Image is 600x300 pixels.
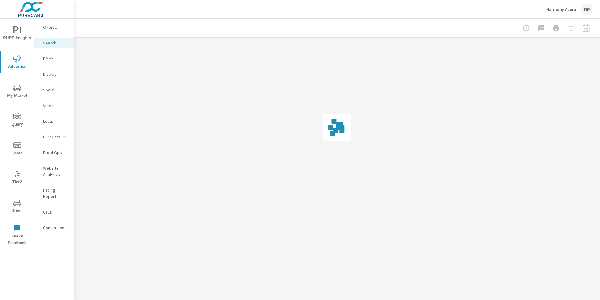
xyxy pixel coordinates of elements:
p: Video [43,102,69,109]
div: Display [34,70,74,79]
p: Search [43,40,69,46]
p: Calls [43,209,69,215]
p: Fixed Ops [43,149,69,156]
p: Overall [43,24,69,30]
div: PureCars TV [34,132,74,142]
span: Driver [2,199,32,215]
p: Conversions [43,225,69,231]
p: Social [43,87,69,93]
div: Local [34,116,74,126]
div: Overall [34,23,74,32]
p: Website Analytics [43,165,69,178]
span: My Market [2,84,32,99]
p: Local [43,118,69,124]
span: Tier2 [2,170,32,186]
p: Harmony Acura [546,7,576,12]
div: Conversions [34,223,74,232]
div: Social [34,85,74,95]
div: Website Analytics [34,163,74,179]
p: Pacing Report [43,187,69,199]
div: Video [34,101,74,110]
div: Fixed Ops [34,148,74,157]
span: PURE Insights [2,26,32,42]
p: PMAX [43,55,69,62]
p: PureCars TV [43,134,69,140]
div: Search [34,38,74,48]
div: Pacing Report [34,185,74,201]
p: Display [43,71,69,77]
div: nav menu [0,19,34,249]
div: Calls [34,207,74,217]
div: DR [581,4,592,15]
span: Advertise [2,55,32,70]
div: PMAX [34,54,74,63]
span: Tools [2,142,32,157]
span: Leave Feedback [2,224,32,247]
span: Query [2,113,32,128]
